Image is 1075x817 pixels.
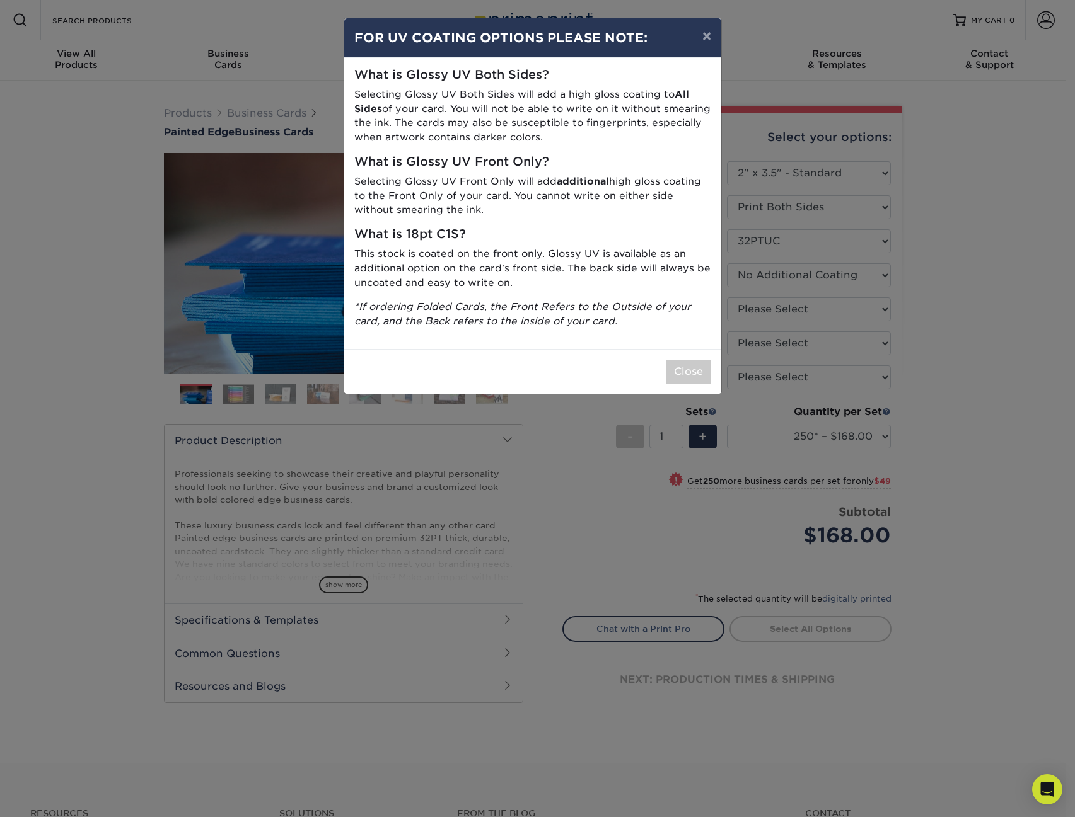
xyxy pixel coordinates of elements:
p: Selecting Glossy UV Both Sides will add a high gloss coating to of your card. You will not be abl... [354,88,711,145]
button: Close [666,360,711,384]
h5: What is 18pt C1S? [354,227,711,242]
div: Open Intercom Messenger [1032,774,1062,804]
strong: additional [557,175,609,187]
p: This stock is coated on the front only. Glossy UV is available as an additional option on the car... [354,247,711,290]
strong: All Sides [354,88,689,115]
i: *If ordering Folded Cards, the Front Refers to the Outside of your card, and the Back refers to t... [354,300,691,327]
h5: What is Glossy UV Both Sides? [354,68,711,83]
h5: What is Glossy UV Front Only? [354,155,711,169]
p: Selecting Glossy UV Front Only will add high gloss coating to the Front Only of your card. You ca... [354,174,711,217]
h4: FOR UV COATING OPTIONS PLEASE NOTE: [354,28,711,47]
button: × [692,18,721,54]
